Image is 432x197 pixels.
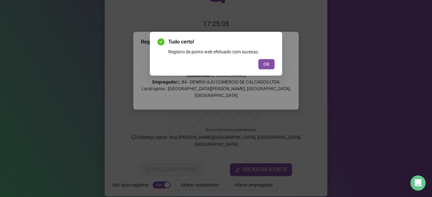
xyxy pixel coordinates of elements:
div: Open Intercom Messenger [410,175,426,191]
span: OK [263,61,269,68]
span: Tudo certo! [168,38,275,46]
div: Registro de ponto web efetuado com sucesso. [168,48,275,55]
button: OK [258,59,275,69]
span: check-circle [157,38,164,45]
